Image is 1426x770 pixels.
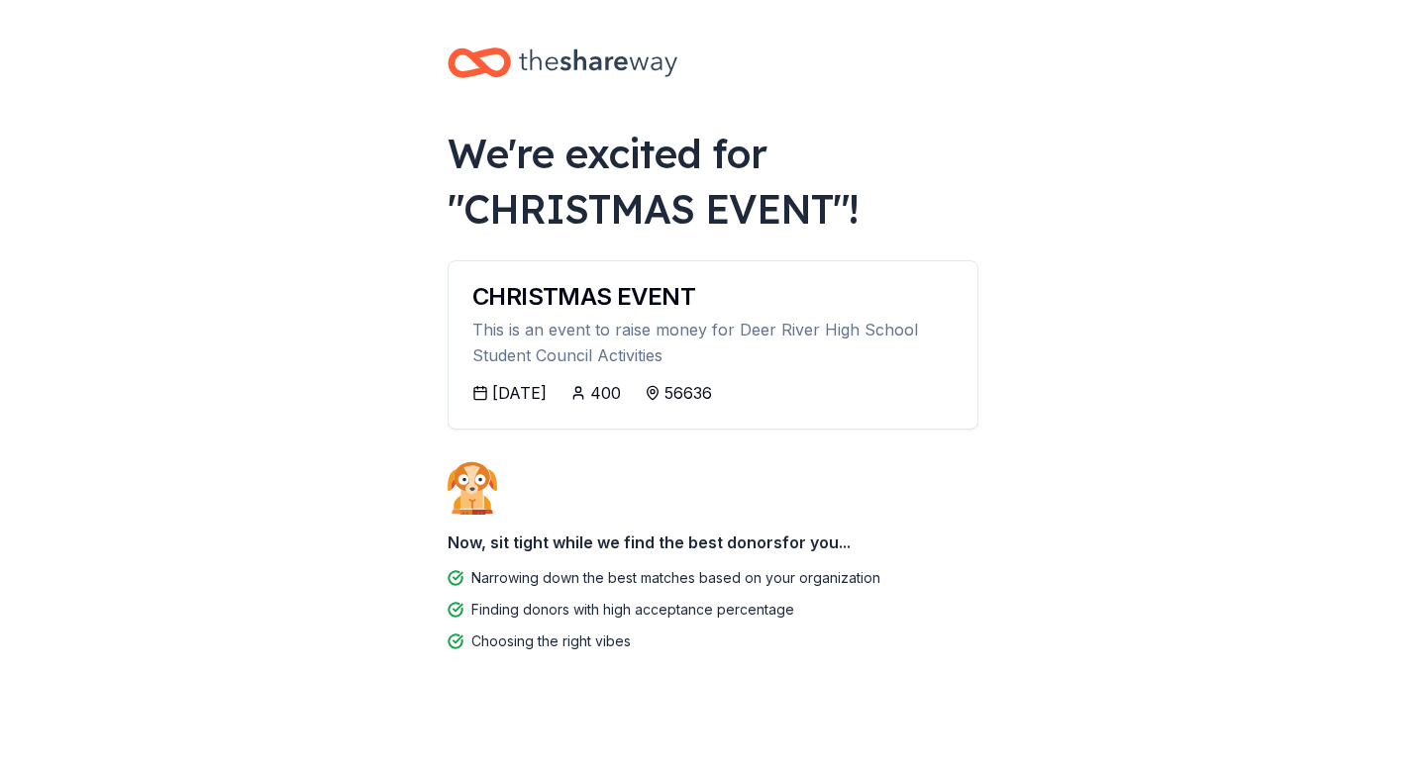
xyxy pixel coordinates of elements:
[471,629,631,653] div: Choosing the right vibes
[448,461,497,515] img: Dog waiting patiently
[471,598,794,622] div: Finding donors with high acceptance percentage
[448,126,978,237] div: We're excited for " CHRISTMAS EVENT "!
[492,381,547,405] div: [DATE]
[590,381,621,405] div: 400
[472,285,954,309] div: CHRISTMAS EVENT
[472,317,954,369] div: This is an event to raise money for Deer River High School Student Council Activities
[664,381,712,405] div: 56636
[448,523,978,562] div: Now, sit tight while we find the best donors for you...
[471,566,880,590] div: Narrowing down the best matches based on your organization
